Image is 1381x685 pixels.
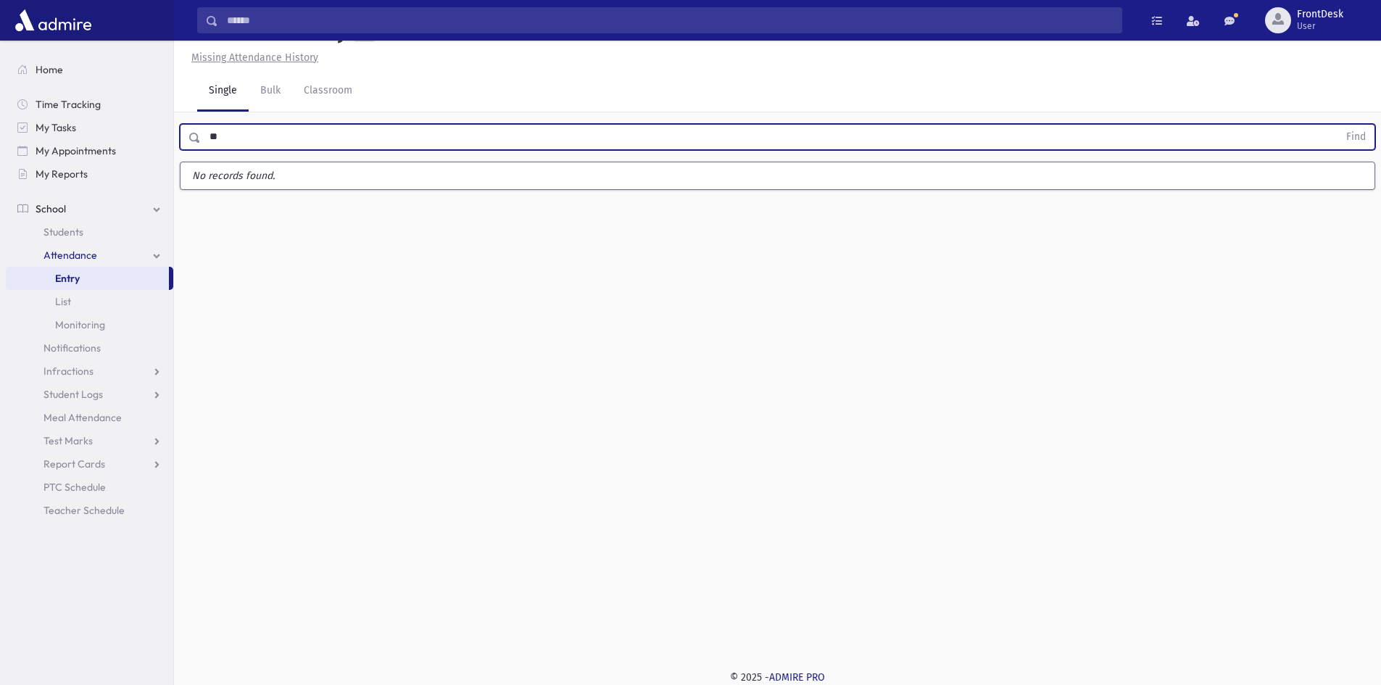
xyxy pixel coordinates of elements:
[197,71,249,112] a: Single
[36,167,88,180] span: My Reports
[6,360,173,383] a: Infractions
[1338,125,1374,149] button: Find
[6,476,173,499] a: PTC Schedule
[36,98,101,111] span: Time Tracking
[6,244,173,267] a: Attendance
[6,267,169,290] a: Entry
[36,144,116,157] span: My Appointments
[181,162,1374,189] label: No records found.
[6,93,173,116] a: Time Tracking
[43,504,125,517] span: Teacher Schedule
[43,388,103,401] span: Student Logs
[43,341,101,354] span: Notifications
[36,202,66,215] span: School
[6,58,173,81] a: Home
[6,499,173,522] a: Teacher Schedule
[36,121,76,134] span: My Tasks
[197,670,1358,685] div: © 2025 -
[43,411,122,424] span: Meal Attendance
[186,51,318,64] a: Missing Attendance History
[43,365,94,378] span: Infractions
[6,162,173,186] a: My Reports
[6,336,173,360] a: Notifications
[43,434,93,447] span: Test Marks
[55,295,71,308] span: List
[6,197,173,220] a: School
[218,7,1121,33] input: Search
[43,225,83,238] span: Students
[1297,20,1343,32] span: User
[6,139,173,162] a: My Appointments
[6,313,173,336] a: Monitoring
[6,290,173,313] a: List
[12,6,95,35] img: AdmirePro
[6,383,173,406] a: Student Logs
[55,272,80,285] span: Entry
[6,452,173,476] a: Report Cards
[6,429,173,452] a: Test Marks
[6,220,173,244] a: Students
[43,457,105,470] span: Report Cards
[55,318,105,331] span: Monitoring
[191,51,318,64] u: Missing Attendance History
[6,116,173,139] a: My Tasks
[1297,9,1343,20] span: FrontDesk
[36,63,63,76] span: Home
[249,71,292,112] a: Bulk
[6,406,173,429] a: Meal Attendance
[292,71,364,112] a: Classroom
[43,481,106,494] span: PTC Schedule
[43,249,97,262] span: Attendance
